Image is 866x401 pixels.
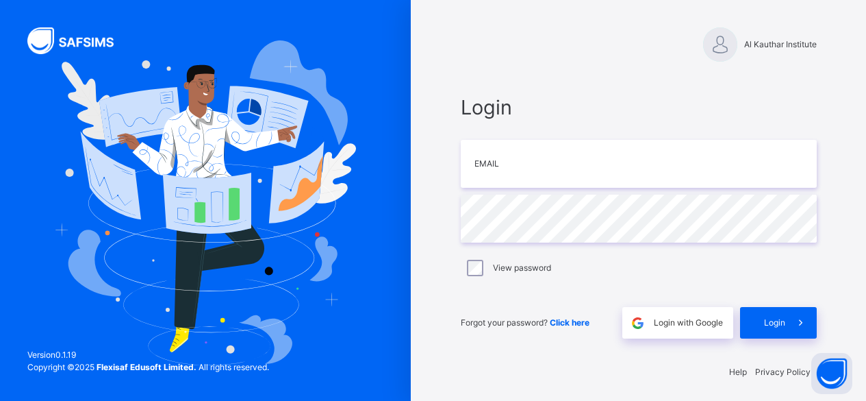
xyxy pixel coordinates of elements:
a: Click here [550,317,589,328]
label: View password [493,262,551,274]
button: Open asap [811,353,852,394]
a: Privacy Policy [755,367,811,377]
span: Version 0.1.19 [27,349,269,361]
strong: Flexisaf Edusoft Limited. [97,362,196,372]
span: Login [764,317,785,329]
span: Forgot your password? [461,317,589,328]
span: Copyright © 2025 All rights reserved. [27,362,269,372]
a: Help [729,367,747,377]
img: Hero Image [55,40,357,365]
span: Login [461,93,817,122]
img: SAFSIMS Logo [27,27,130,54]
img: google.396cfc9801f0270233282035f929180a.svg [630,315,646,331]
span: Login with Google [654,317,723,329]
span: Al Kauthar Institute [744,38,817,51]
